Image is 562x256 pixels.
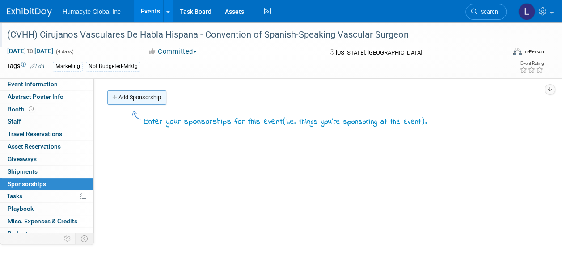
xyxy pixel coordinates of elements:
span: Humacyte Global Inc [63,8,121,15]
span: Search [477,9,498,15]
a: Travel Reservations [0,128,93,140]
button: Committed [144,47,200,56]
a: Abstract Poster Info [0,91,93,103]
td: Personalize Event Tab Strip [60,233,76,244]
td: Toggle Event Tabs [76,233,94,244]
span: ) [421,116,425,125]
span: Event Information [8,81,58,88]
a: Edit [30,63,45,69]
a: Event Information [0,78,93,90]
span: Sponsorships [8,180,46,188]
td: Tags [7,61,45,72]
span: Shipments [8,168,38,175]
span: (4 days) [55,49,74,55]
img: Linda Hamilton [518,3,535,20]
a: Staff [0,115,93,128]
a: Misc. Expenses & Credits [0,215,93,227]
span: Abstract Poster Info [8,93,63,100]
div: Enter your sponsorships for this event . [144,115,427,128]
span: i.e. things you're sponsoring at the event [287,117,421,127]
a: Playbook [0,203,93,215]
span: Booth not reserved yet [27,106,35,112]
span: Playbook [8,205,34,212]
a: Budget [0,228,93,240]
span: Budget [8,230,28,237]
span: [DATE] [DATE] [7,47,54,55]
a: Giveaways [0,153,93,165]
span: Asset Reservations [8,143,61,150]
div: (CVHH) Cirujanos Vasculares De Habla Hispana - Convention of Spanish-Speaking Vascular Surgeon [4,27,498,43]
img: ExhibitDay [7,8,52,17]
img: Format-Inperson.png [513,48,522,55]
a: Tasks [0,190,93,202]
span: Misc. Expenses & Credits [8,218,77,225]
span: [US_STATE], [GEOGRAPHIC_DATA] [336,49,422,56]
div: Event Rating [520,61,544,66]
a: Asset Reservations [0,141,93,153]
a: Sponsorships [0,178,93,190]
span: Travel Reservations [8,130,62,137]
a: Add Sponsorship [107,90,166,105]
a: Shipments [0,166,93,178]
span: Tasks [7,192,22,200]
a: Booth [0,103,93,115]
a: Search [465,4,507,20]
span: Giveaways [8,155,37,162]
div: Not Budgeted-Mrktg [86,62,140,71]
span: Staff [8,118,21,125]
div: Marketing [53,62,83,71]
span: Booth [8,106,35,113]
div: In-Person [523,48,544,55]
div: Event Format [466,47,544,60]
span: ( [283,116,287,125]
span: to [26,47,34,55]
